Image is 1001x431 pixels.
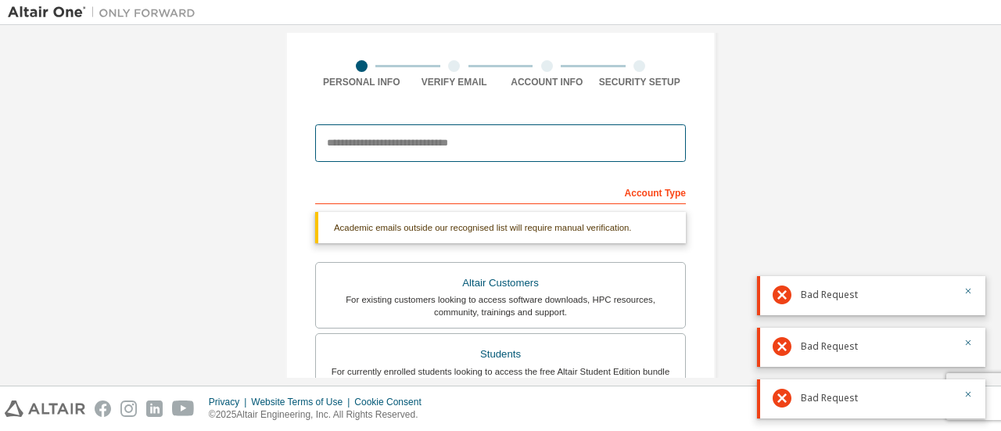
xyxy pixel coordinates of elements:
[5,400,85,417] img: altair_logo.svg
[325,293,676,318] div: For existing customers looking to access software downloads, HPC resources, community, trainings ...
[209,408,431,422] p: © 2025 Altair Engineering, Inc. All Rights Reserved.
[315,212,686,243] div: Academic emails outside our recognised list will require manual verification.
[8,5,203,20] img: Altair One
[120,400,137,417] img: instagram.svg
[251,396,354,408] div: Website Terms of Use
[801,340,858,353] span: Bad Request
[325,272,676,294] div: Altair Customers
[209,396,251,408] div: Privacy
[315,179,686,204] div: Account Type
[500,76,594,88] div: Account Info
[325,365,676,390] div: For currently enrolled students looking to access the free Altair Student Edition bundle and all ...
[594,76,687,88] div: Security Setup
[325,343,676,365] div: Students
[354,396,430,408] div: Cookie Consent
[172,400,195,417] img: youtube.svg
[801,289,858,301] span: Bad Request
[95,400,111,417] img: facebook.svg
[146,400,163,417] img: linkedin.svg
[801,392,858,404] span: Bad Request
[408,76,501,88] div: Verify Email
[315,76,408,88] div: Personal Info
